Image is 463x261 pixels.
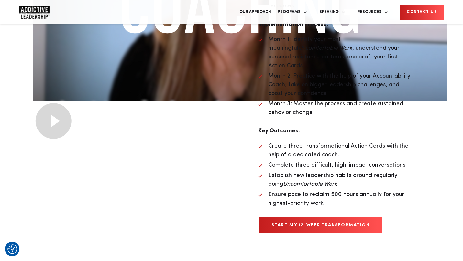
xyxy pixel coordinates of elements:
span: Month 2: Practice with the help of your Accountability Coach, take on bigger leadership challenge... [268,73,410,96]
img: Play video [33,101,73,141]
img: Company Logo [19,6,50,19]
a: START MY 12-WEEK TRANSFORMATION [259,217,383,233]
span: Month 3: Master the process and create sustained behavior change [268,101,403,115]
span: , understand your personal resistance patterns, and craft your first Action Cards [268,45,400,68]
span: Uncomfortable Work [283,181,337,187]
a: Home [19,6,58,19]
img: Revisit consent button [7,244,17,254]
b: Key Outcomes: [259,128,300,134]
span: Complete three difficult, high-impact conversations [268,162,405,168]
button: Consent Preferences [7,244,17,254]
a: CONTACT US [400,5,444,20]
span: Ensure pace to reclaim 500 hours annually for your highest-priority work [268,192,404,206]
span: Create three transformational Action Cards with the help of a dedicated coach. [268,143,408,158]
b: Implementation Process: [259,21,328,27]
span: Establish new leadership habits around regularly doing [268,172,397,187]
span: Uncomfortable Work [298,45,352,51]
span: Month 1: Identify your most meaningful [268,37,341,51]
